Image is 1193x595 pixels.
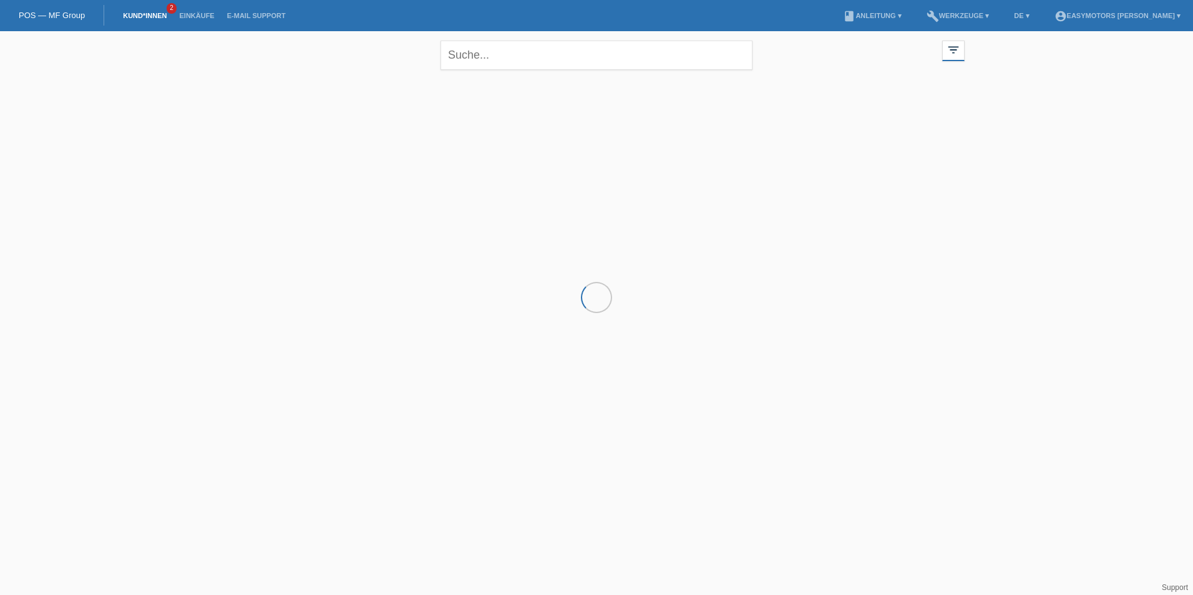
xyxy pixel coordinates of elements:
i: book [843,10,855,22]
a: account_circleEasymotors [PERSON_NAME] ▾ [1048,12,1187,19]
i: filter_list [947,43,960,57]
a: Einkäufe [173,12,220,19]
a: Support [1162,583,1188,592]
i: build [927,10,939,22]
input: Suche... [441,41,752,70]
a: E-Mail Support [221,12,292,19]
a: DE ▾ [1008,12,1035,19]
a: POS — MF Group [19,11,85,20]
span: 2 [167,3,177,14]
i: account_circle [1054,10,1067,22]
a: Kund*innen [117,12,173,19]
a: buildWerkzeuge ▾ [920,12,996,19]
a: bookAnleitung ▾ [837,12,907,19]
